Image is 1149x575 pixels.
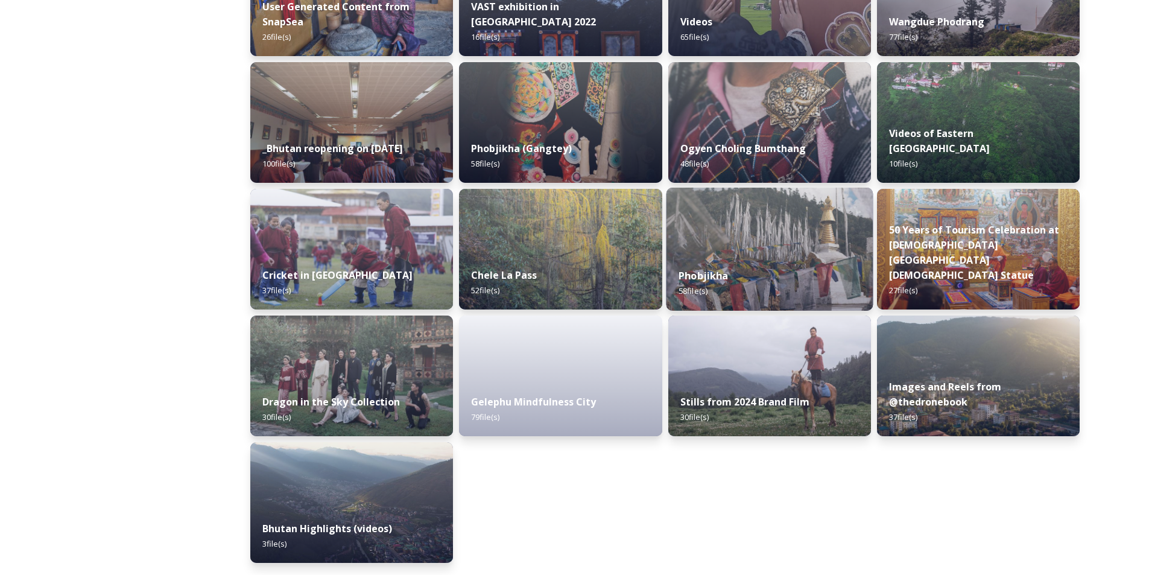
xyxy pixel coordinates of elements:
[889,31,917,42] span: 77 file(s)
[877,189,1080,310] img: DSC00164.jpg
[262,268,413,282] strong: Cricket in [GEOGRAPHIC_DATA]
[889,15,984,28] strong: Wangdue Phodrang
[250,62,453,183] img: DSC00319.jpg
[459,189,662,310] img: Marcus%2520Westberg%2520Chelela%2520Pass%25202023_52.jpg
[680,15,712,28] strong: Videos
[680,411,709,422] span: 30 file(s)
[889,223,1059,282] strong: 50 Years of Tourism Celebration at [DEMOGRAPHIC_DATA][GEOGRAPHIC_DATA][DEMOGRAPHIC_DATA] Statue
[679,269,729,282] strong: Phobjikha
[889,285,917,296] span: 27 file(s)
[471,395,596,408] strong: Gelephu Mindfulness City
[877,62,1080,183] img: East%2520Bhutan%2520-%2520Khoma%25204K%2520Color%2520Graded.jpg
[459,316,662,466] iframe: msdoc-iframe
[668,316,871,436] img: 4075df5a-b6ee-4484-8e29-7e779a92fa88.jpg
[680,142,806,155] strong: Ogyen Choling Bumthang
[471,411,499,422] span: 79 file(s)
[262,538,286,549] span: 3 file(s)
[680,158,709,169] span: 48 file(s)
[471,268,537,282] strong: Chele La Pass
[471,285,499,296] span: 52 file(s)
[471,31,499,42] span: 16 file(s)
[471,142,572,155] strong: Phobjikha (Gangtey)
[680,31,709,42] span: 65 file(s)
[889,158,917,169] span: 10 file(s)
[262,158,295,169] span: 100 file(s)
[889,411,917,422] span: 37 file(s)
[680,395,809,408] strong: Stills from 2024 Brand Film
[250,189,453,310] img: Bhutan%2520Cricket%25201.jpeg
[262,142,403,155] strong: _Bhutan reopening on [DATE]
[679,285,707,296] span: 58 file(s)
[889,127,990,155] strong: Videos of Eastern [GEOGRAPHIC_DATA]
[262,395,400,408] strong: Dragon in the Sky Collection
[250,316,453,436] img: 74f9cf10-d3d5-4c08-9371-13a22393556d.jpg
[262,522,392,535] strong: Bhutan Highlights (videos)
[666,188,873,311] img: Phobjika%2520by%2520Matt%2520Dutile1.jpg
[250,442,453,563] img: b4ca3a00-89c2-4894-a0d6-064d866d0b02.jpg
[668,62,871,183] img: Ogyen%2520Choling%2520by%2520Matt%2520Dutile5.jpg
[262,31,291,42] span: 26 file(s)
[262,285,291,296] span: 37 file(s)
[459,62,662,183] img: Phobjika%2520by%2520Matt%2520Dutile2.jpg
[877,316,1080,436] img: 01697a38-64e0-42f2-b716-4cd1f8ee46d6.jpg
[471,158,499,169] span: 58 file(s)
[262,411,291,422] span: 30 file(s)
[889,380,1001,408] strong: Images and Reels from @thedronebook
